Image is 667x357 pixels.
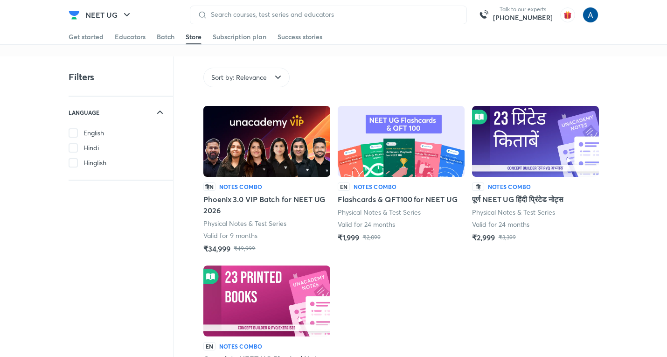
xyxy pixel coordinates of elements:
[115,32,146,42] div: Educators
[338,208,421,217] p: Physical Notes & Test Series
[474,6,493,24] img: call-us
[278,32,322,42] div: Success stories
[219,182,263,191] h6: Notes Combo
[472,194,563,205] h5: पूर्ण NEET UG हिंदी प्रिंटेड नोट्स
[338,220,395,229] p: Valid for 24 months
[157,29,174,44] a: Batch
[472,232,495,243] h5: ₹2,999
[354,182,397,191] h6: Notes Combo
[80,6,138,24] button: NEET UG
[338,182,350,191] p: EN
[203,219,287,228] p: Physical Notes & Test Series
[213,29,266,44] a: Subscription plan
[115,29,146,44] a: Educators
[186,29,201,44] a: Store
[157,32,174,42] div: Batch
[69,29,104,44] a: Get started
[472,220,529,229] p: Valid for 24 months
[219,342,263,350] h6: Notes Combo
[472,208,556,217] p: Physical Notes & Test Series
[338,194,458,205] h5: Flashcards & QFT100 for NEET UG
[203,106,330,177] img: Batch Thumbnail
[203,182,215,191] p: हिN
[203,243,230,254] h5: ₹34,999
[69,32,104,42] div: Get started
[69,71,94,83] h4: Filters
[213,32,266,42] div: Subscription plan
[203,342,215,350] p: EN
[203,194,330,216] h5: Phoenix 3.0 VIP Batch for NEET UG 2026
[83,158,106,168] span: Hinglish
[69,108,99,117] h6: LANGUAGE
[83,143,99,153] span: Hindi
[488,182,531,191] h6: Notes Combo
[493,13,553,22] a: [PHONE_NUMBER]
[338,232,359,243] h5: ₹1,999
[560,7,575,22] img: avatar
[499,234,516,241] p: ₹3,399
[493,6,553,13] p: Talk to our experts
[83,128,104,138] span: English
[69,9,80,21] img: Company Logo
[211,73,267,82] span: Sort by: Relevance
[186,32,201,42] div: Store
[278,29,322,44] a: Success stories
[203,231,257,240] p: Valid for 9 months
[338,106,465,177] img: Batch Thumbnail
[207,11,459,18] input: Search courses, test series and educators
[234,245,255,252] p: ₹49,999
[583,7,598,23] img: Anees Ahmed
[472,106,599,177] img: Batch Thumbnail
[363,234,381,241] p: ₹2,099
[472,182,484,191] p: हि
[203,266,330,336] img: Batch Thumbnail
